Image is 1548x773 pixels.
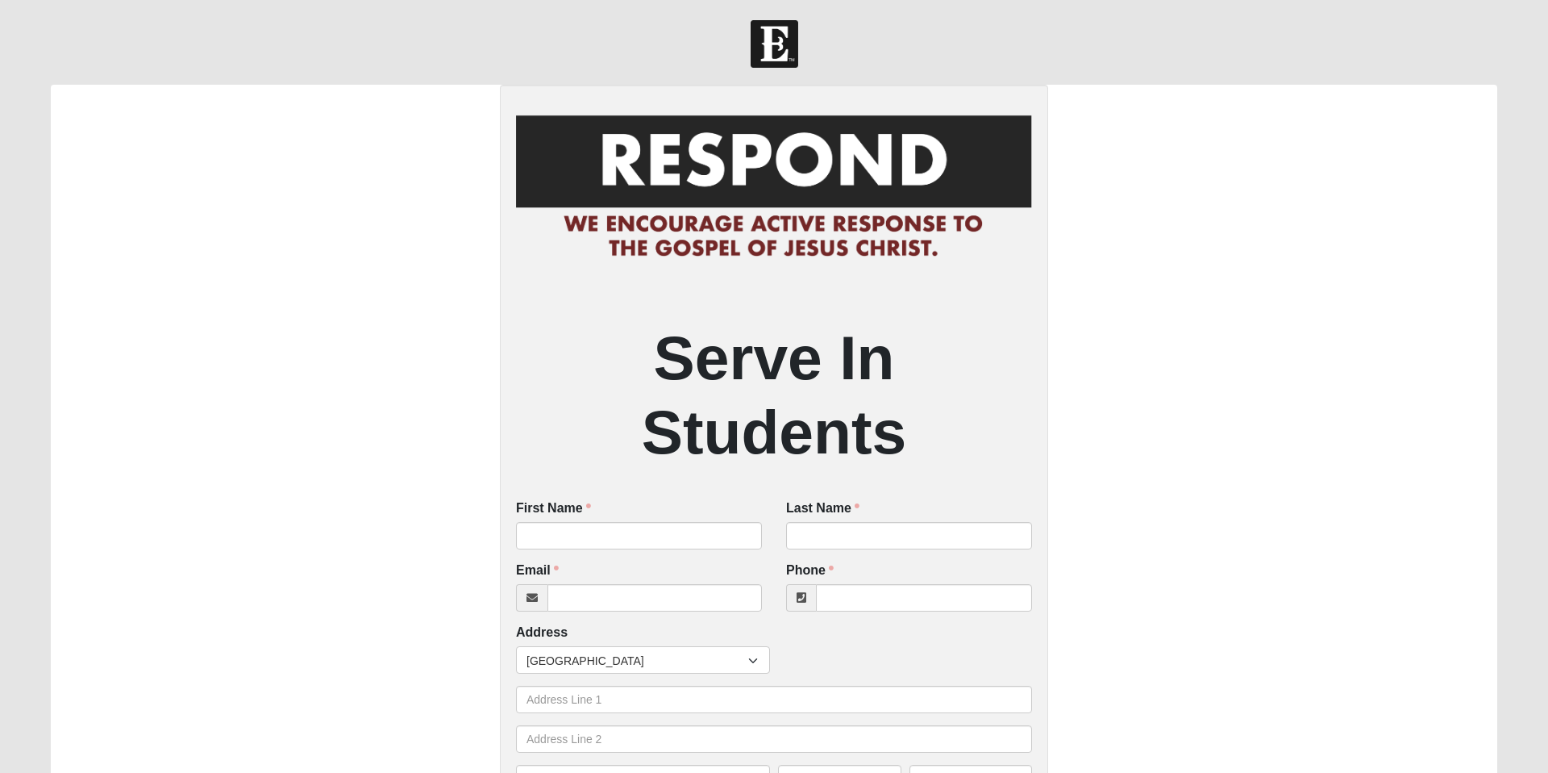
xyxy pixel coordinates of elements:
input: Address Line 2 [516,725,1032,753]
span: [GEOGRAPHIC_DATA] [526,647,748,675]
label: Email [516,562,559,580]
label: Phone [786,562,834,580]
label: Last Name [786,499,859,518]
img: Church of Eleven22 Logo [751,20,798,68]
h2: Serve In Students [516,320,1032,469]
input: Address Line 1 [516,686,1032,713]
img: RespondCardHeader.png [516,101,1032,274]
label: First Name [516,499,591,518]
label: Address [516,624,568,642]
